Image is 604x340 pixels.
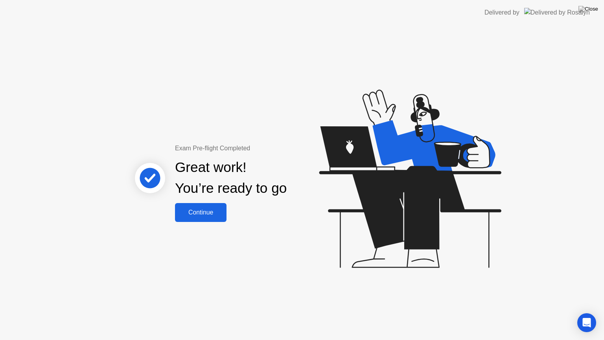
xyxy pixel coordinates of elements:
[175,203,226,222] button: Continue
[175,144,337,153] div: Exam Pre-flight Completed
[578,6,598,12] img: Close
[177,209,224,216] div: Continue
[484,8,519,17] div: Delivered by
[175,157,287,199] div: Great work! You’re ready to go
[577,313,596,332] div: Open Intercom Messenger
[524,8,590,17] img: Delivered by Rosalyn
